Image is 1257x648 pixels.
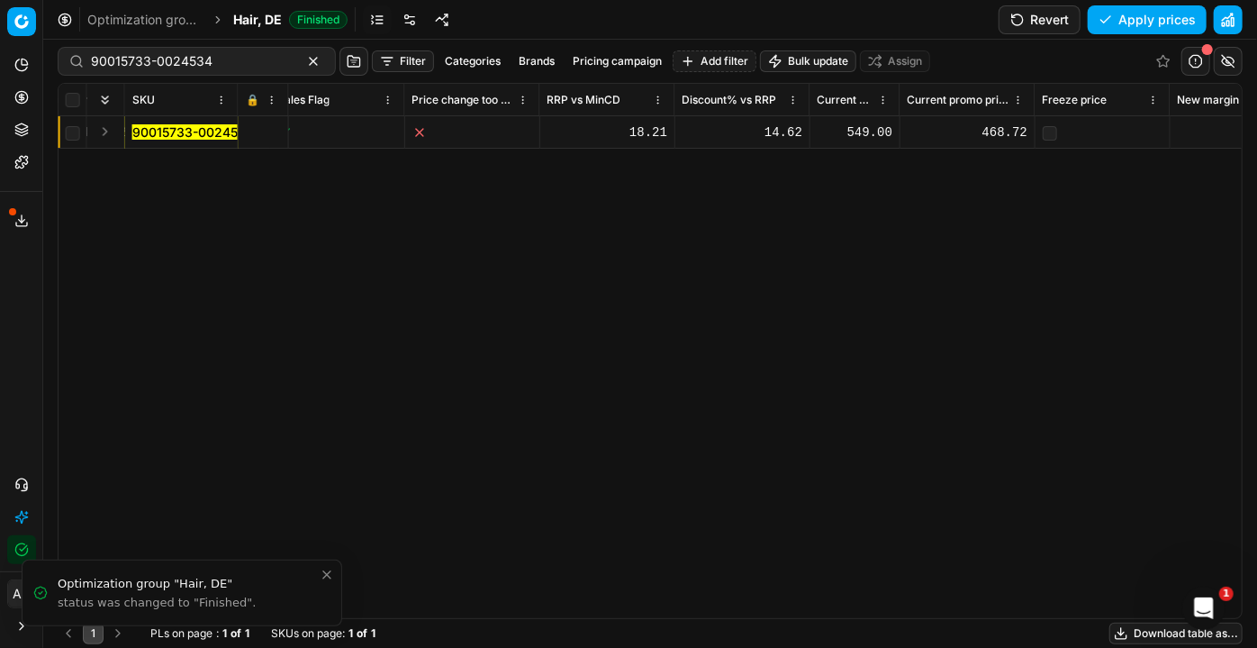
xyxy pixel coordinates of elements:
strong: of [231,626,241,641]
button: AB [7,580,36,608]
button: Expand all [95,89,116,111]
strong: 1 [222,626,227,641]
strong: 1 [348,626,353,641]
strong: 1 [371,626,375,641]
mark: 90015733-0024534 [132,124,254,140]
button: Assign [860,50,930,72]
span: RRP vs MinCD [547,93,621,107]
div: 14.62 [683,123,802,141]
span: SKUs on page : [271,626,345,641]
button: Categories [438,50,508,72]
button: Add filter [673,50,756,72]
nav: breadcrumb [87,11,348,29]
span: Freeze price [1043,93,1108,107]
button: Apply prices [1088,5,1207,34]
strong: 1 [245,626,249,641]
nav: pagination [58,623,129,644]
span: Current price [818,93,874,107]
div: Optimization group "Hair, DE" [58,575,320,593]
button: Expand [95,121,116,142]
button: Filter [372,50,434,72]
input: Search by SKU or title [91,52,288,70]
strong: of [357,626,367,641]
span: AB [8,580,35,607]
iframe: Intercom live chat [1182,587,1225,630]
button: Close toast [316,564,338,586]
span: PLs on page [150,626,213,641]
span: 1 [1219,587,1234,601]
div: : [150,626,249,641]
button: 1 [83,623,104,644]
span: Hair, DEFinished [233,11,348,29]
span: Discount% vs RRP [683,93,777,107]
span: Hair, DE [233,11,282,29]
span: Sales Flag [277,93,330,107]
button: Go to next page [107,623,129,644]
button: Download table as... [1109,623,1243,644]
span: 🔒 [246,93,259,107]
button: Brands [511,50,562,72]
div: status was changed to "Finished". [58,595,320,611]
a: Optimization groups [87,11,203,29]
span: Price change too high [412,93,514,107]
button: Revert [999,5,1081,34]
span: SKU [132,93,155,107]
button: Go to previous page [58,623,79,644]
button: Pricing campaign [565,50,669,72]
span: Current promo price [908,93,1009,107]
span: Finished [289,11,348,29]
div: 549.00 [818,123,892,141]
div: 18.21 [547,123,667,141]
button: Bulk update [760,50,856,72]
button: 90015733-0024534 [132,123,254,141]
div: 468.72 [908,123,1027,141]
